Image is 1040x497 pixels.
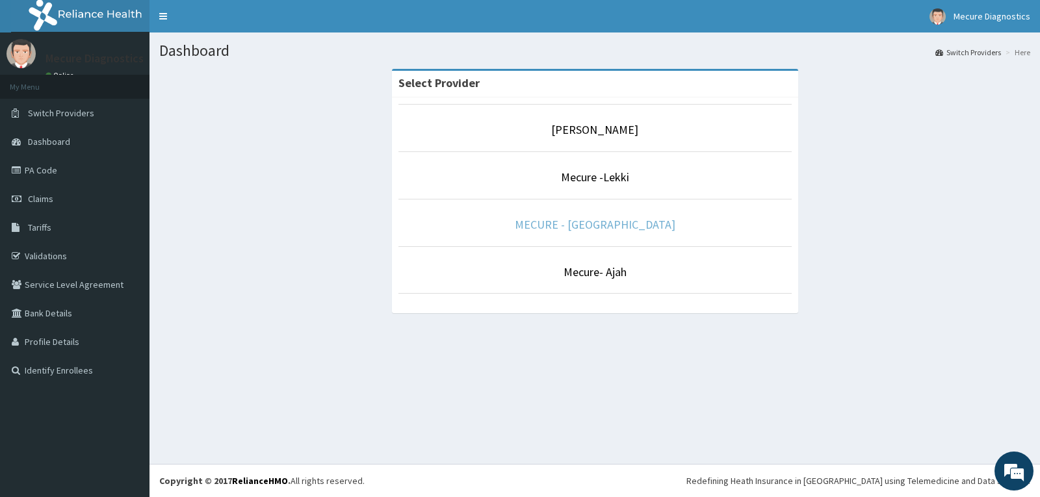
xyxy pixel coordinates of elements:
li: Here [1002,47,1030,58]
a: Mecure- Ajah [564,264,627,279]
a: MECURE - [GEOGRAPHIC_DATA] [515,217,675,232]
strong: Select Provider [398,75,480,90]
span: Switch Providers [28,107,94,119]
img: User Image [929,8,946,25]
img: d_794563401_company_1708531726252_794563401 [24,65,53,97]
span: Tariffs [28,222,51,233]
strong: Copyright © 2017 . [159,475,291,487]
a: RelianceHMO [232,475,288,487]
img: User Image [6,39,36,68]
span: Claims [28,193,53,205]
span: We're online! [75,164,179,295]
h1: Dashboard [159,42,1030,59]
a: [PERSON_NAME] [551,122,638,137]
textarea: Type your message and hit 'Enter' [6,355,248,400]
div: Minimize live chat window [213,6,244,38]
a: Mecure -Lekki [561,170,629,185]
span: Dashboard [28,136,70,147]
span: Mecure Diagnostics [954,10,1030,22]
div: Redefining Heath Insurance in [GEOGRAPHIC_DATA] using Telemedicine and Data Science! [686,474,1030,487]
footer: All rights reserved. [149,464,1040,497]
p: Mecure Diagnostics [45,53,144,64]
a: Online [45,71,77,80]
a: Switch Providers [935,47,1001,58]
div: Chat with us now [68,73,218,90]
